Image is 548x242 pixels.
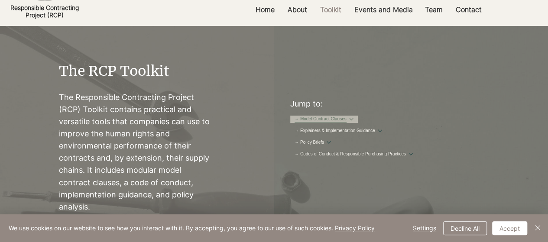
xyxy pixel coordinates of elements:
button: More → Explainers & Implementation Guidance pages [378,129,382,133]
button: More → Model Contract Clauses pages [349,117,353,121]
a: Responsible ContractingProject (RCP) [10,4,79,19]
button: More → Policy Briefs pages [327,140,331,145]
a: Privacy Policy [335,224,375,232]
button: Accept [492,221,527,235]
button: Close [532,221,543,235]
a: → Model Contract Clauses [295,116,347,123]
a: → Explainers & Implementation Guidance [295,128,375,134]
a: → Codes of Conduct & Responsible Purchasing Practices [295,151,406,158]
span: The RCP Toolkit [59,62,169,80]
span: Settings [413,222,436,235]
button: Decline All [443,221,487,235]
nav: Site [290,115,425,158]
span: We use cookies on our website to see how you interact with it. By accepting, you agree to our use... [9,224,375,232]
a: → Policy Briefs [295,139,324,146]
p: The Responsible Contracting Project (RCP) Toolkit contains practical and versatile tools that com... [59,91,212,213]
button: More → Codes of Conduct & Responsible Purchasing Practices pages [409,152,413,156]
img: Close [532,223,543,233]
p: Jump to: [290,98,441,109]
